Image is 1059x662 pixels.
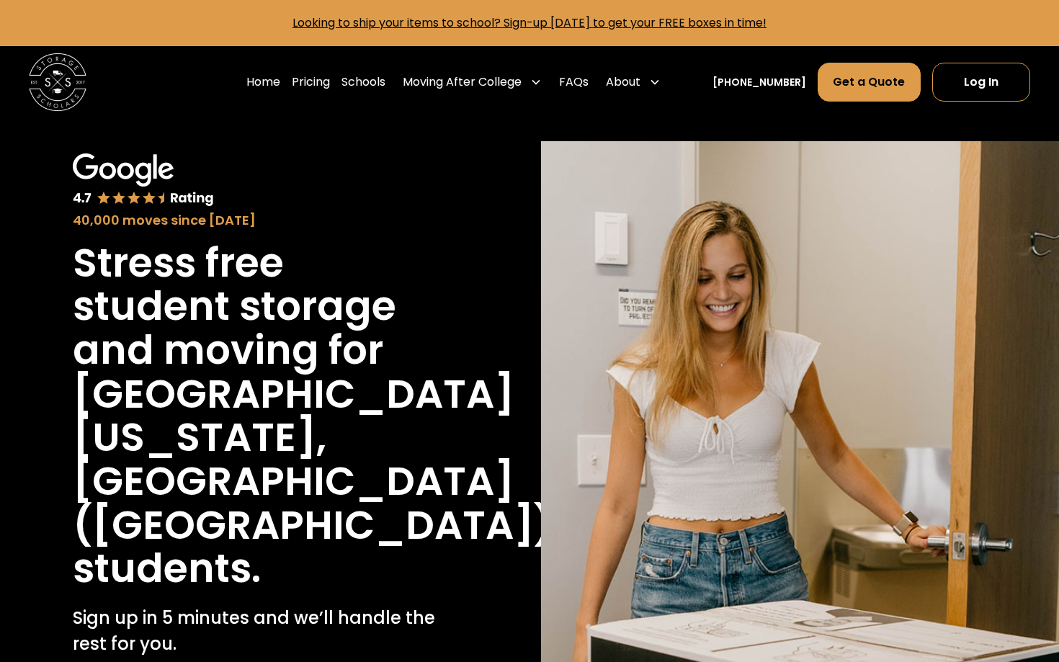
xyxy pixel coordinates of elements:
[73,210,446,230] div: 40,000 moves since [DATE]
[73,153,215,207] img: Google 4.7 star rating
[559,62,589,102] a: FAQs
[403,73,522,91] div: Moving After College
[712,75,806,90] a: [PHONE_NUMBER]
[73,372,553,547] h1: [GEOGRAPHIC_DATA][US_STATE], [GEOGRAPHIC_DATA] ([GEOGRAPHIC_DATA])
[818,63,920,102] a: Get a Quote
[292,62,330,102] a: Pricing
[73,241,446,372] h1: Stress free student storage and moving for
[341,62,385,102] a: Schools
[292,14,767,31] a: Looking to ship your items to school? Sign-up [DATE] to get your FREE boxes in time!
[73,547,261,591] h1: students.
[932,63,1030,102] a: Log In
[246,62,280,102] a: Home
[606,73,640,91] div: About
[73,605,446,657] p: Sign up in 5 minutes and we’ll handle the rest for you.
[29,53,86,111] img: Storage Scholars main logo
